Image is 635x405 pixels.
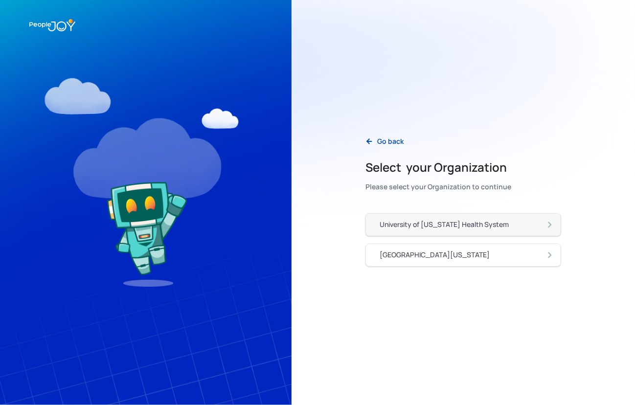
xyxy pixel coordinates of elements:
[365,244,561,267] a: [GEOGRAPHIC_DATA][US_STATE]
[365,180,511,194] div: Please select your Organization to continue
[380,220,509,229] div: University of [US_STATE] Health System
[377,136,404,146] div: Go back
[365,213,561,236] a: University of [US_STATE] Health System
[365,159,511,175] h2: Select your Organization
[380,250,490,260] div: [GEOGRAPHIC_DATA][US_STATE]
[358,132,411,152] a: Go back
